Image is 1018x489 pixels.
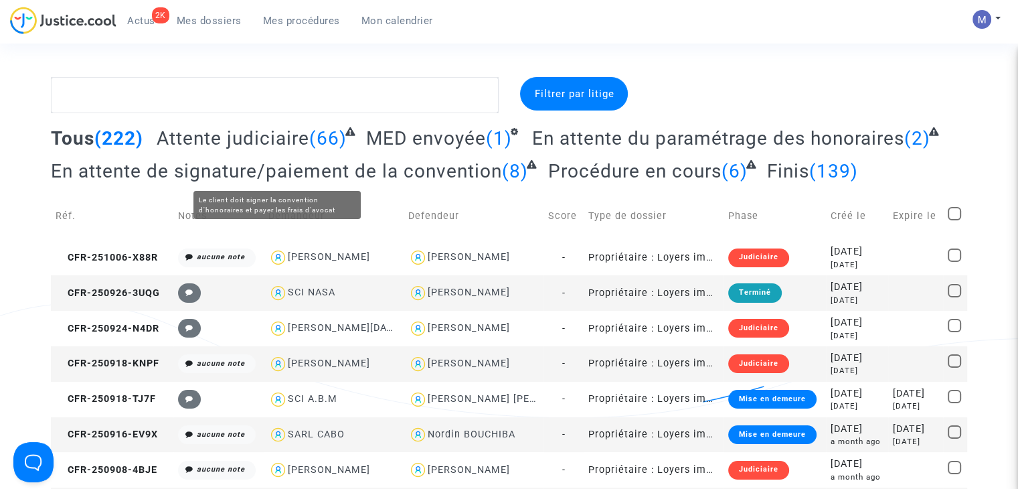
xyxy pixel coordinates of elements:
[584,417,724,453] td: Propriétaire : Loyers impayés/Charges impayées
[268,248,288,267] img: icon-user.svg
[56,393,156,405] span: CFR-250918-TJ7F
[562,252,566,263] span: -
[826,192,888,240] td: Créé le
[831,316,883,330] div: [DATE]
[893,387,939,401] div: [DATE]
[728,461,789,480] div: Judiciaire
[972,10,991,29] img: AAcHTtesyyZjLYJxzrkRG5BOJsapQ6nO-85ChvdZAQ62n80C=s96-c
[584,192,724,240] td: Type de dossier
[152,7,169,23] div: 2K
[428,251,510,263] div: [PERSON_NAME]
[728,283,782,302] div: Terminé
[288,393,337,405] div: SCI A.B.M
[288,429,345,440] div: SARL CABO
[408,460,428,480] img: icon-user.svg
[288,322,402,334] div: [PERSON_NAME][DATE]
[408,248,428,267] img: icon-user.svg
[831,295,883,306] div: [DATE]
[893,401,939,412] div: [DATE]
[264,192,404,240] td: Demandeur
[56,358,159,369] span: CFR-250918-KNPF
[831,259,883,271] div: [DATE]
[888,192,944,240] td: Expire le
[56,252,158,263] span: CFR-251006-X88R
[728,354,789,373] div: Judiciaire
[728,249,789,267] div: Judiciaire
[831,436,883,447] div: a month ago
[408,390,428,409] img: icon-user.svg
[584,382,724,417] td: Propriétaire : Loyers impayés/Charges impayées
[197,253,245,261] i: aucune note
[288,287,335,298] div: SCI NASA
[584,240,724,275] td: Propriétaire : Loyers impayés/Charges impayées
[166,11,252,31] a: Mes dossiers
[13,442,54,482] iframe: Help Scout Beacon - Open
[408,319,428,338] img: icon-user.svg
[127,15,155,27] span: Actus
[408,354,428,374] img: icon-user.svg
[173,192,264,240] td: Notes
[831,387,883,401] div: [DATE]
[728,390,817,409] div: Mise en demeure
[904,127,930,149] span: (2)
[428,429,515,440] div: Nordin BOUCHIBA
[51,127,94,149] span: Tous
[562,323,566,334] span: -
[268,319,288,338] img: icon-user.svg
[268,460,288,480] img: icon-user.svg
[252,11,351,31] a: Mes procédures
[177,15,242,27] span: Mes dossiers
[288,251,370,263] div: [PERSON_NAME]
[366,127,486,149] span: MED envoyée
[831,330,883,342] div: [DATE]
[51,160,502,182] span: En attente de signature/paiement de la convention
[767,160,809,182] span: Finis
[728,425,817,444] div: Mise en demeure
[56,287,160,299] span: CFR-250926-3UQG
[562,358,566,369] span: -
[831,365,883,376] div: [DATE]
[562,429,566,440] span: -
[534,88,614,100] span: Filtrer par litige
[56,464,157,476] span: CFR-250908-4BJE
[56,323,159,334] span: CFR-250924-N4DR
[809,160,858,182] span: (139)
[268,283,288,303] img: icon-user.svg
[428,287,510,298] div: [PERSON_NAME]
[584,452,724,488] td: Propriétaire : Loyers impayés/Charges impayées
[408,283,428,303] img: icon-user.svg
[893,436,939,447] div: [DATE]
[562,393,566,405] span: -
[724,192,826,240] td: Phase
[288,358,370,369] div: [PERSON_NAME]
[404,192,543,240] td: Defendeur
[893,422,939,437] div: [DATE]
[584,346,724,382] td: Propriétaire : Loyers impayés/Charges impayées
[548,160,722,182] span: Procédure en cours
[831,401,883,412] div: [DATE]
[831,422,883,437] div: [DATE]
[268,390,288,409] img: icon-user.svg
[197,359,245,368] i: aucune note
[94,127,143,149] span: (222)
[428,358,510,369] div: [PERSON_NAME]
[263,15,340,27] span: Mes procédures
[268,354,288,374] img: icon-user.svg
[428,322,510,334] div: [PERSON_NAME]
[584,275,724,311] td: Propriétaire : Loyers impayés/Charges impayées
[532,127,904,149] span: En attente du paramétrage des honoraires
[831,351,883,366] div: [DATE]
[543,192,584,240] td: Score
[486,127,512,149] span: (1)
[831,472,883,483] div: a month ago
[562,464,566,476] span: -
[584,311,724,346] td: Propriétaire : Loyers impayés/Charges impayées
[831,280,883,295] div: [DATE]
[197,430,245,439] i: aucune note
[197,465,245,474] i: aucune note
[288,464,370,476] div: [PERSON_NAME]
[10,7,116,34] img: jc-logo.svg
[562,287,566,299] span: -
[722,160,748,182] span: (6)
[351,11,444,31] a: Mon calendrier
